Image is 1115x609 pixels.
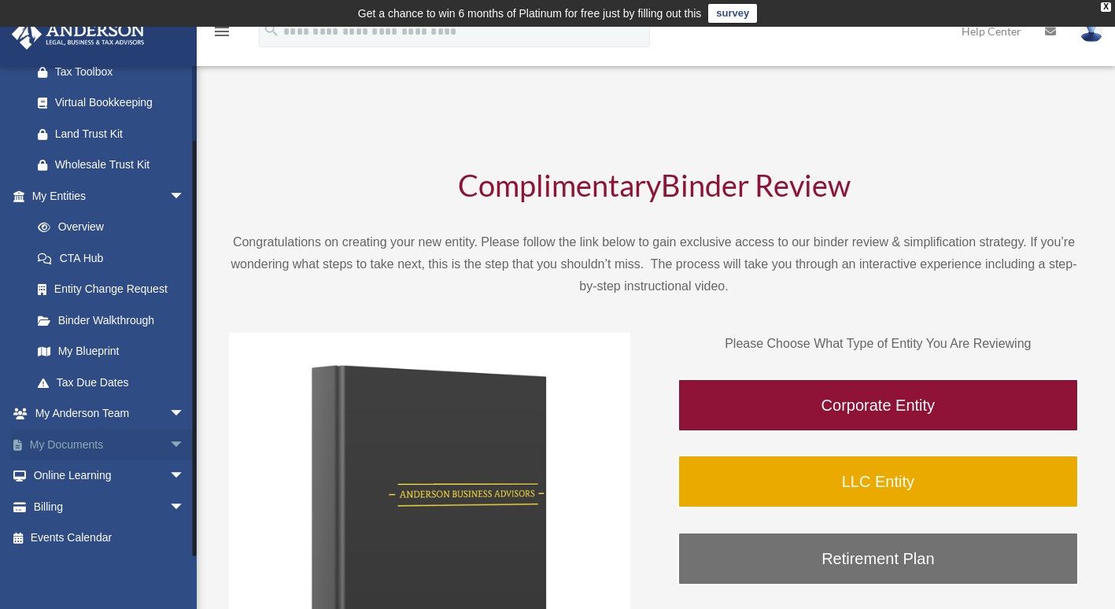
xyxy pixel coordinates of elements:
span: Complimentary [458,167,661,203]
a: Retirement Plan [677,532,1079,585]
a: Virtual Bookkeeping [22,87,209,119]
a: Binder Walkthrough [22,304,201,336]
a: LLC Entity [677,455,1079,508]
span: arrow_drop_down [169,460,201,493]
a: Billingarrow_drop_down [11,491,209,522]
div: Virtual Bookkeeping [55,93,189,113]
a: My Anderson Teamarrow_drop_down [11,398,209,430]
div: Get a chance to win 6 months of Platinum for free just by filling out this [358,4,702,23]
a: My Entitiesarrow_drop_down [11,180,209,212]
span: arrow_drop_down [169,398,201,430]
a: Tax Due Dates [22,367,209,398]
a: Entity Change Request [22,274,209,305]
a: Land Trust Kit [22,118,209,149]
i: search [263,21,280,39]
div: Land Trust Kit [55,124,189,144]
a: My Documentsarrow_drop_down [11,429,209,460]
div: Wholesale Trust Kit [55,155,189,175]
span: arrow_drop_down [169,429,201,461]
a: Tax Toolbox [22,56,209,87]
span: arrow_drop_down [169,491,201,523]
span: arrow_drop_down [169,180,201,212]
a: Overview [22,212,209,243]
a: My Blueprint [22,336,209,367]
img: Anderson Advisors Platinum Portal [7,19,150,50]
i: menu [212,22,231,41]
p: Congratulations on creating your new entity. Please follow the link below to gain exclusive acces... [229,231,1079,297]
span: Binder Review [661,167,851,203]
a: Online Learningarrow_drop_down [11,460,209,492]
a: menu [212,28,231,41]
a: Wholesale Trust Kit [22,149,209,181]
a: Events Calendar [11,522,209,554]
div: Tax Toolbox [55,62,189,82]
p: Please Choose What Type of Entity You Are Reviewing [677,333,1079,355]
img: User Pic [1080,20,1103,42]
a: survey [708,4,757,23]
div: close [1101,2,1111,12]
a: Corporate Entity [677,378,1079,432]
a: CTA Hub [22,242,209,274]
